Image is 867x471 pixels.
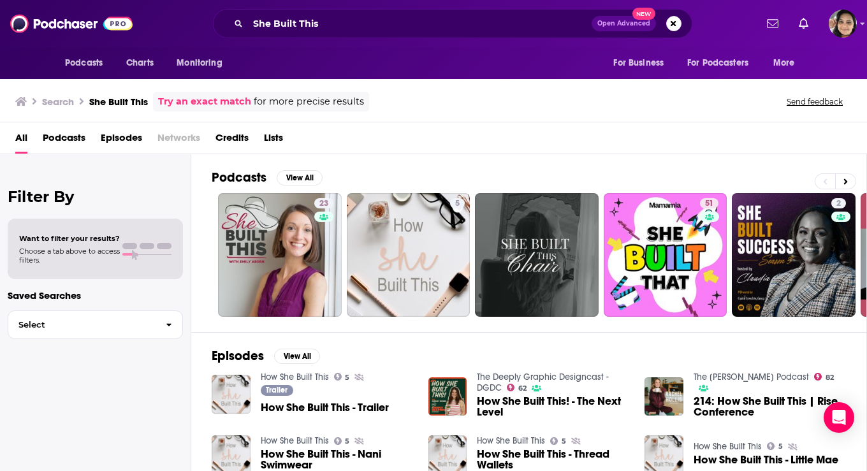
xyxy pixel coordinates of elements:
[592,16,656,31] button: Open AdvancedNew
[277,170,323,185] button: View All
[10,11,133,36] img: Podchaser - Follow, Share and Rate Podcasts
[824,402,854,433] div: Open Intercom Messenger
[101,127,142,154] a: Episodes
[118,51,161,75] a: Charts
[218,193,342,317] a: 23
[477,435,545,446] a: How She Built This
[157,127,200,154] span: Networks
[8,321,156,329] span: Select
[604,51,680,75] button: open menu
[126,54,154,72] span: Charts
[212,348,320,364] a: EpisodesView All
[42,96,74,108] h3: Search
[550,437,566,445] a: 5
[632,8,655,20] span: New
[212,170,323,185] a: PodcastsView All
[168,51,238,75] button: open menu
[829,10,857,38] span: Logged in as shelbyjanner
[8,310,183,339] button: Select
[89,96,148,108] h3: She Built This
[732,193,856,317] a: 2
[477,449,629,470] a: How She Built This - Thread Wallets
[215,127,249,154] a: Credits
[705,198,713,210] span: 51
[345,438,349,444] span: 5
[213,9,692,38] div: Search podcasts, credits, & more...
[694,441,762,452] a: How She Built This
[455,198,460,210] span: 5
[645,377,683,416] img: 214: How She Built This | Rise Conference
[604,193,727,317] a: 51
[518,386,527,391] span: 62
[264,127,283,154] a: Lists
[8,187,183,206] h2: Filter By
[477,372,609,393] a: The Deeply Graphic Designcast - DGDC
[261,372,329,382] a: How She Built This
[43,127,85,154] a: Podcasts
[19,247,120,264] span: Choose a tab above to access filters.
[597,20,650,27] span: Open Advanced
[829,10,857,38] button: Show profile menu
[248,13,592,34] input: Search podcasts, credits, & more...
[65,54,103,72] span: Podcasts
[694,372,809,382] a: The Rachel Hollis Podcast
[261,435,329,446] a: How She Built This
[694,454,838,465] a: How She Built This - Little Mae
[762,13,783,34] a: Show notifications dropdown
[814,373,834,380] a: 82
[783,96,847,107] button: Send feedback
[477,396,629,417] a: How She Built This! - The Next Level
[212,348,264,364] h2: Episodes
[613,54,664,72] span: For Business
[261,449,413,470] a: How She Built This - Nani Swimwear
[177,54,222,72] span: Monitoring
[56,51,119,75] button: open menu
[826,375,834,380] span: 82
[694,396,846,417] a: 214: How She Built This | Rise Conference
[19,234,120,243] span: Want to filter your results?
[261,402,389,413] a: How She Built This - Trailer
[274,349,320,364] button: View All
[562,438,566,444] span: 5
[679,51,767,75] button: open menu
[428,377,467,416] img: How She Built This! - The Next Level
[15,127,27,154] a: All
[334,373,350,380] a: 5
[8,289,183,301] p: Saved Searches
[767,442,783,450] a: 5
[266,386,288,394] span: Trailer
[314,198,333,208] a: 23
[831,198,846,208] a: 2
[764,51,811,75] button: open menu
[334,437,350,445] a: 5
[687,54,748,72] span: For Podcasters
[794,13,813,34] a: Show notifications dropdown
[836,198,841,210] span: 2
[319,198,328,210] span: 23
[212,170,266,185] h2: Podcasts
[212,375,251,414] img: How She Built This - Trailer
[700,198,718,208] a: 51
[507,384,527,391] a: 62
[450,198,465,208] a: 5
[158,94,251,109] a: Try an exact match
[347,193,470,317] a: 5
[829,10,857,38] img: User Profile
[778,444,783,449] span: 5
[254,94,364,109] span: for more precise results
[773,54,795,72] span: More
